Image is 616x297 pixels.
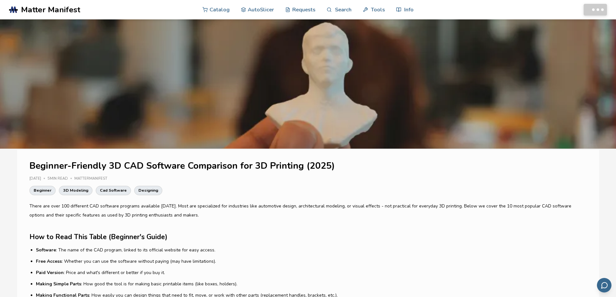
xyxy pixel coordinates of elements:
strong: Making Simple Parts [36,281,81,287]
li: : The name of the CAD program, linked to its official website for easy access. [36,247,587,253]
a: Beginner [29,186,56,195]
button: Send feedback via email [597,278,611,292]
a: 3D Modeling [59,186,92,195]
a: Cad Software [96,186,131,195]
div: MatterManifest [74,177,112,181]
strong: Paid Version [36,270,64,276]
p: There are over 100 different CAD software programs available [DATE]. Most are specialized for ind... [29,202,587,220]
a: Designing [134,186,162,195]
strong: Free Access [36,258,62,264]
h1: Beginner-Friendly 3D CAD Software Comparison for 3D Printing (2025) [29,161,587,171]
li: : Price and what's different or better if you buy it. [36,269,587,276]
li: : How good the tool is for making basic printable items (like boxes, holders). [36,281,587,287]
span: Matter Manifest [21,5,80,14]
div: 5 min read [48,177,74,181]
li: : Whether you can use the software without paying (may have limitations). [36,258,587,265]
div: [DATE] [29,177,48,181]
h2: How to Read This Table (Beginner's Guide) [29,232,587,242]
strong: Software [36,247,56,253]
